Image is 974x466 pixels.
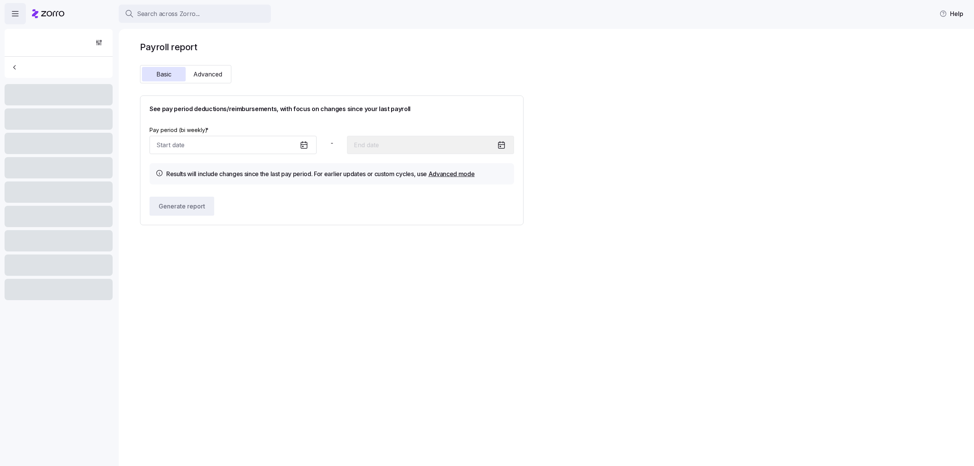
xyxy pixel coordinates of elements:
[159,202,205,211] span: Generate report
[150,197,214,216] button: Generate report
[150,136,317,154] input: Start date
[331,138,333,148] span: -
[156,71,172,77] span: Basic
[150,126,210,134] label: Pay period (bi weekly)
[119,5,271,23] button: Search across Zorro...
[140,41,524,53] h1: Payroll report
[933,6,969,21] button: Help
[428,170,475,178] a: Advanced mode
[166,169,475,179] h4: Results will include changes since the last pay period. For earlier updates or custom cycles, use
[150,105,514,113] h1: See pay period deductions/reimbursements, with focus on changes since your last payroll
[137,9,200,19] span: Search across Zorro...
[939,9,963,18] span: Help
[193,71,222,77] span: Advanced
[347,136,514,154] input: End date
